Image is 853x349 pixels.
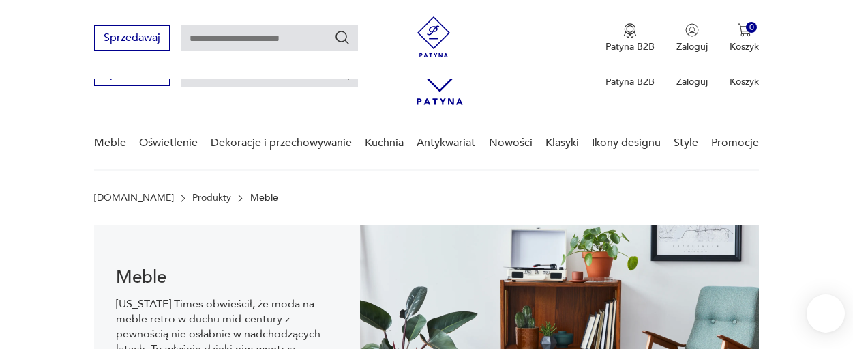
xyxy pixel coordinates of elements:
button: Patyna B2B [605,23,655,53]
a: Sprzedawaj [94,70,170,79]
h1: Meble [116,269,338,285]
p: Koszyk [730,75,759,88]
a: Nowości [489,117,533,169]
a: Kuchnia [365,117,404,169]
img: Patyna - sklep z meblami i dekoracjami vintage [413,16,454,57]
div: 0 [746,22,758,33]
a: Meble [94,117,126,169]
p: Patyna B2B [605,40,655,53]
button: Sprzedawaj [94,25,170,51]
a: Ikony designu [592,117,661,169]
button: Szukaj [334,29,350,46]
button: Zaloguj [676,23,708,53]
a: Oświetlenie [139,117,198,169]
a: Style [674,117,698,169]
button: 0Koszyk [730,23,759,53]
iframe: Smartsupp widget button [807,294,845,333]
a: Klasyki [545,117,579,169]
a: [DOMAIN_NAME] [94,193,174,204]
p: Zaloguj [676,75,708,88]
p: Meble [250,193,278,204]
img: Ikonka użytkownika [685,23,699,37]
img: Ikona koszyka [738,23,751,37]
a: Ikona medaluPatyna B2B [605,23,655,53]
a: Dekoracje i przechowywanie [211,117,352,169]
img: Ikona medalu [623,23,637,38]
p: Koszyk [730,40,759,53]
a: Promocje [711,117,759,169]
a: Antykwariat [417,117,475,169]
p: Zaloguj [676,40,708,53]
a: Sprzedawaj [94,34,170,44]
a: Produkty [192,193,231,204]
p: Patyna B2B [605,75,655,88]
